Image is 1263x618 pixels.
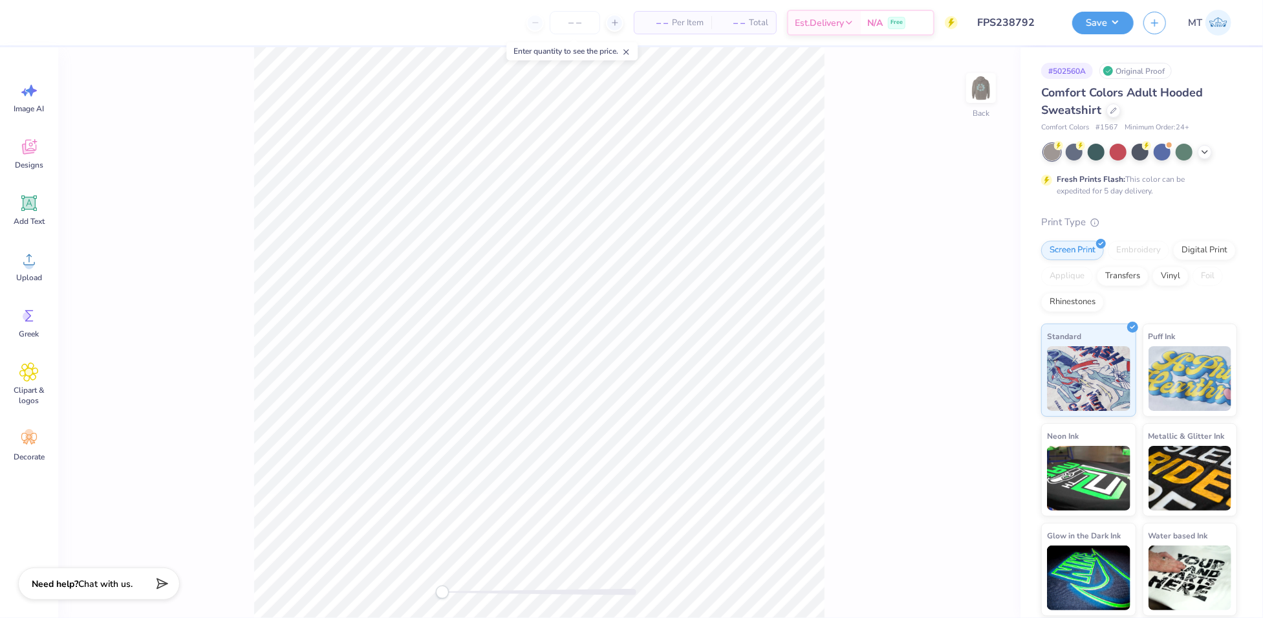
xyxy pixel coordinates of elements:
[1057,174,1125,184] strong: Fresh Prints Flash:
[795,16,844,30] span: Est. Delivery
[968,75,994,101] img: Back
[1041,63,1093,79] div: # 502560A
[15,160,43,170] span: Designs
[19,329,39,339] span: Greek
[642,16,668,30] span: – –
[436,586,449,599] div: Accessibility label
[550,11,600,34] input: – –
[8,385,50,406] span: Clipart & logos
[14,216,45,226] span: Add Text
[1099,63,1172,79] div: Original Proof
[32,578,78,590] strong: Need help?
[749,16,768,30] span: Total
[867,16,883,30] span: N/A
[1097,267,1149,286] div: Transfers
[1149,529,1208,542] span: Water based Ink
[1173,241,1236,260] div: Digital Print
[1149,346,1232,411] img: Puff Ink
[14,104,45,114] span: Image AI
[1096,122,1118,133] span: # 1567
[973,107,989,119] div: Back
[1057,173,1216,197] div: This color can be expedited for 5 day delivery.
[1149,446,1232,511] img: Metallic & Glitter Ink
[1041,241,1104,260] div: Screen Print
[1149,329,1176,343] span: Puff Ink
[1047,346,1130,411] img: Standard
[672,16,704,30] span: Per Item
[1047,329,1081,343] span: Standard
[1041,292,1104,312] div: Rhinestones
[1047,429,1079,443] span: Neon Ink
[1182,10,1237,36] a: MT
[506,42,638,60] div: Enter quantity to see the price.
[1152,267,1189,286] div: Vinyl
[1041,85,1203,118] span: Comfort Colors Adult Hooded Sweatshirt
[1188,16,1202,30] span: MT
[1041,267,1093,286] div: Applique
[14,452,45,462] span: Decorate
[1205,10,1231,36] img: Michelle Tapire
[1193,267,1223,286] div: Foil
[1047,529,1121,542] span: Glow in the Dark Ink
[78,578,133,590] span: Chat with us.
[891,18,903,27] span: Free
[719,16,745,30] span: – –
[1047,546,1130,610] img: Glow in the Dark Ink
[1149,546,1232,610] img: Water based Ink
[1072,12,1134,34] button: Save
[967,10,1063,36] input: Untitled Design
[1149,429,1225,443] span: Metallic & Glitter Ink
[16,272,42,283] span: Upload
[1047,446,1130,511] img: Neon Ink
[1108,241,1169,260] div: Embroidery
[1041,215,1237,230] div: Print Type
[1041,122,1089,133] span: Comfort Colors
[1125,122,1189,133] span: Minimum Order: 24 +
